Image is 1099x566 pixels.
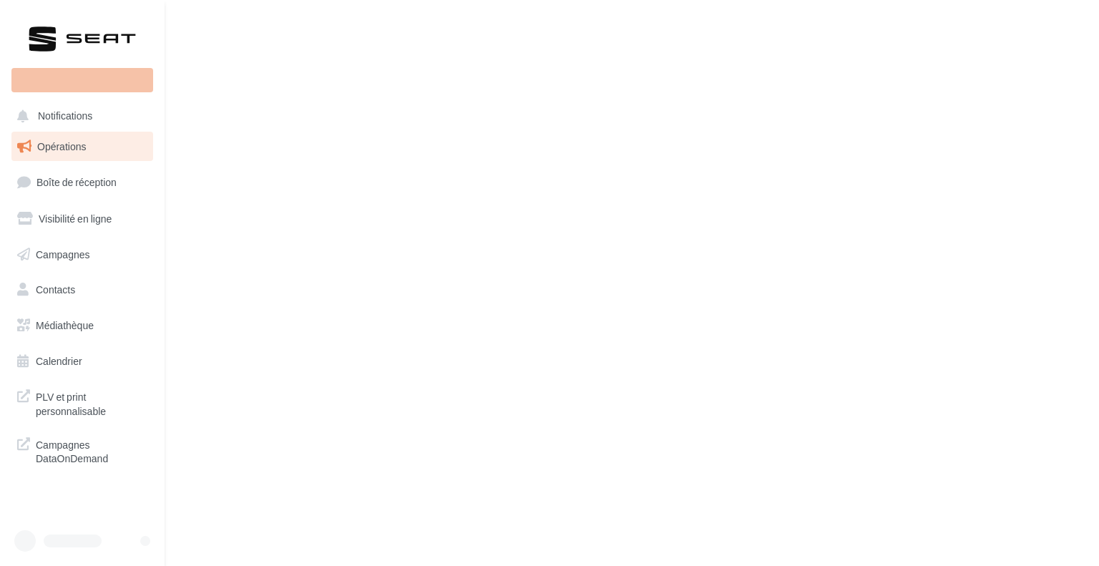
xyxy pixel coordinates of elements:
[9,381,156,424] a: PLV et print personnalisable
[9,167,156,197] a: Boîte de réception
[9,311,156,341] a: Médiathèque
[36,283,75,296] span: Contacts
[9,132,156,162] a: Opérations
[36,248,90,260] span: Campagnes
[9,240,156,270] a: Campagnes
[37,140,86,152] span: Opérations
[36,435,147,466] span: Campagnes DataOnDemand
[38,110,92,122] span: Notifications
[9,346,156,376] a: Calendrier
[36,176,117,188] span: Boîte de réception
[39,213,112,225] span: Visibilité en ligne
[36,387,147,418] span: PLV et print personnalisable
[9,204,156,234] a: Visibilité en ligne
[9,275,156,305] a: Contacts
[9,429,156,472] a: Campagnes DataOnDemand
[36,355,82,367] span: Calendrier
[36,319,94,331] span: Médiathèque
[11,68,153,92] div: Nouvelle campagne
